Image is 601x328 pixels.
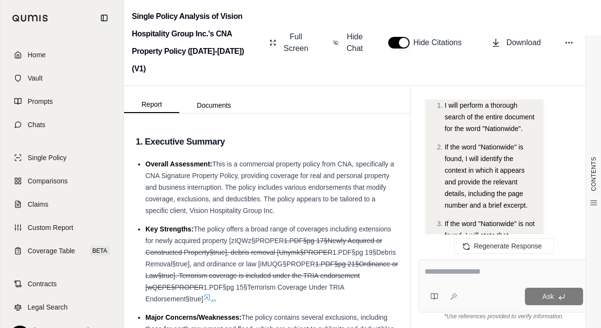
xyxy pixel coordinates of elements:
span: Prompts [28,97,53,106]
a: Home [6,44,118,66]
a: Single Policy [6,147,118,168]
span: 1.PDF§pg 21§Ordinance or Law§true]. Terrorism coverage is included under the TRIA endorsement [wQ... [145,260,398,291]
a: Custom Report [6,217,118,238]
a: Comparisons [6,170,118,192]
span: Major Concerns/Weaknesses: [145,313,241,321]
span: Ask [542,293,554,300]
img: Qumis Logo [12,15,48,22]
span: I will perform a thorough search of the entire document for the word "Nationwide". [444,101,534,132]
span: 1.PDF§pg 15§Terrorism Coverage Under TRIA Endorsement§true] [145,283,344,303]
span: Legal Search [28,302,68,312]
span: The policy offers a broad range of coverages including extensions for newly acquired property [zI... [145,225,391,245]
span: BETA [90,246,110,256]
span: CONTENTS [590,157,598,191]
span: Regenerate Response [474,242,542,250]
span: This is a commercial property policy from CNA, specifically a CNA Signature Property Policy, prov... [145,160,394,214]
span: Chats [28,120,46,130]
span: Home [28,50,46,60]
div: *Use references provided to verify information. [418,312,589,320]
button: Collapse sidebar [96,10,112,26]
h2: Single Policy Analysis of Vision Hospitality Group Inc.'s CNA Property Policy ([DATE]-[DATE]) (V1) [132,8,259,78]
span: Single Policy [28,153,66,163]
span: Full Screen [282,31,310,54]
button: Report [124,97,179,113]
a: Coverage TableBETA [6,240,118,262]
button: Download [487,33,545,52]
button: Regenerate Response [454,238,554,254]
button: Ask [525,288,583,305]
span: . [215,295,217,303]
span: Download [506,37,541,49]
a: Prompts [6,91,118,112]
button: Hide Chat [329,27,369,58]
span: Hide Citations [413,37,468,49]
a: Contracts [6,273,118,295]
span: Overall Assessment: [145,160,212,168]
a: Vault [6,67,118,89]
a: Legal Search [6,296,118,318]
span: Hide Chat [345,31,365,54]
a: Chats [6,114,118,135]
span: Coverage Table [28,246,75,256]
a: Claims [6,194,118,215]
span: Contracts [28,279,57,289]
span: 1.PDF§pg 17§Newly Acquired or Constructed Property§true], debris removal [Unymk§PROPER [145,237,382,256]
span: If the word "Nationwide" is not found, I will state that definitively. [444,220,535,251]
span: Key Strengths: [145,225,194,233]
h3: 1. Executive Summary [136,133,398,150]
span: Comparisons [28,176,67,186]
span: Claims [28,199,48,209]
span: If the word "Nationwide" is found, I will identify the context in which it appears and provide th... [444,143,527,209]
span: Vault [28,73,43,83]
button: Documents [179,98,249,113]
button: Full Screen [266,27,314,58]
span: Custom Report [28,223,73,232]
